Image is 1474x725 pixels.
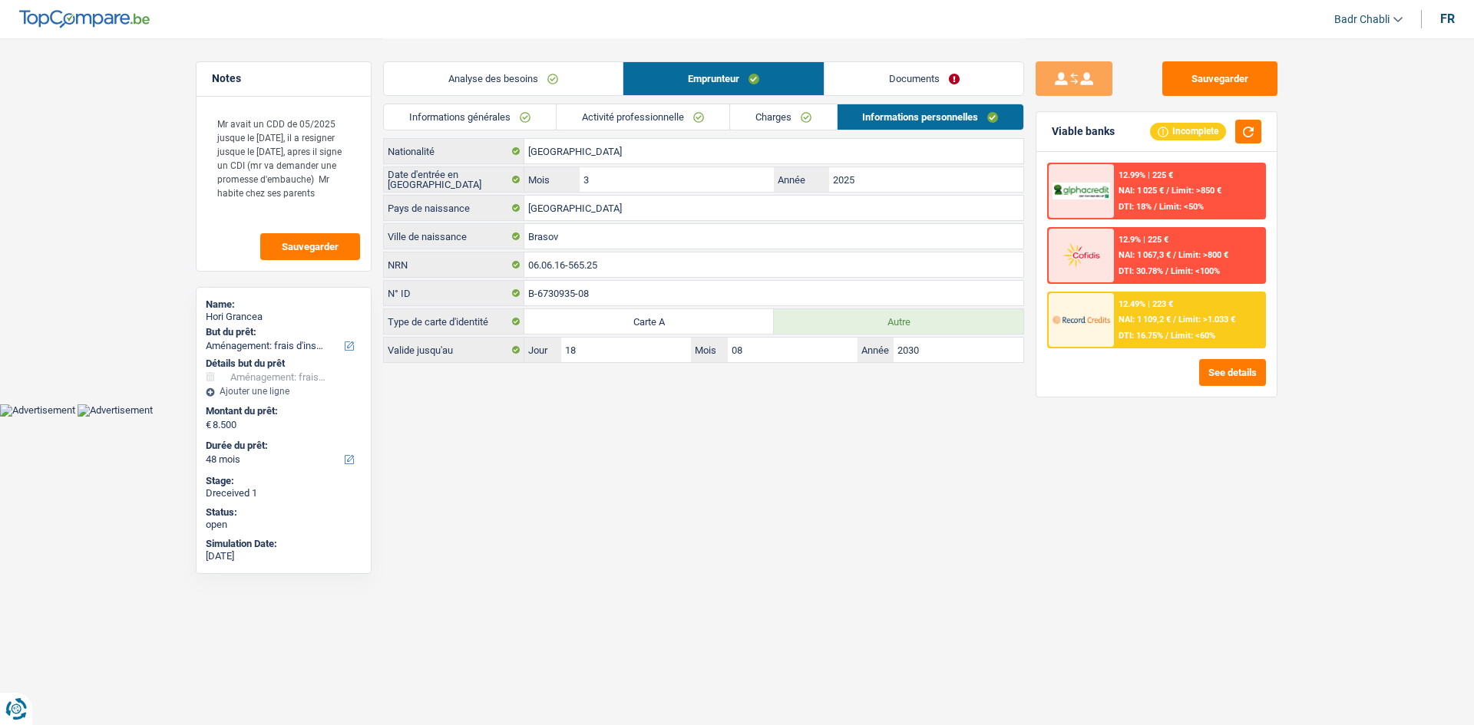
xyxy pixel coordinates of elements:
[384,196,524,220] label: Pays de naissance
[557,104,729,130] a: Activité professionnelle
[1178,250,1228,260] span: Limit: >800 €
[1173,250,1176,260] span: /
[1119,266,1163,276] span: DTI: 30.78%
[206,550,362,562] div: [DATE]
[1119,202,1152,212] span: DTI: 18%
[384,167,524,192] label: Date d'entrée en [GEOGRAPHIC_DATA]
[524,196,1023,220] input: Belgique
[384,252,524,277] label: NRN
[206,386,362,397] div: Ajouter une ligne
[282,242,339,252] span: Sauvegarder
[212,72,355,85] h5: Notes
[206,519,362,531] div: open
[384,224,524,249] label: Ville de naissance
[1334,13,1390,26] span: Badr Chabli
[1119,170,1173,180] div: 12.99% | 225 €
[384,62,623,95] a: Analyse des besoins
[1150,123,1226,140] div: Incomplete
[19,10,150,28] img: TopCompare Logo
[206,506,362,519] div: Status:
[384,281,524,305] label: N° ID
[524,309,774,334] label: Carte A
[384,139,524,163] label: Nationalité
[524,252,1023,277] input: 12.12.12-123.12
[580,167,774,192] input: MM
[206,298,362,311] div: Name:
[1171,331,1215,341] span: Limit: <60%
[1171,266,1220,276] span: Limit: <100%
[206,358,362,370] div: Détails but du prêt
[1199,359,1266,386] button: See details
[384,338,524,362] label: Valide jusqu'au
[1173,315,1176,325] span: /
[206,475,362,487] div: Stage:
[524,167,579,192] label: Mois
[1166,186,1169,196] span: /
[1162,61,1277,96] button: Sauvegarder
[774,309,1023,334] label: Autre
[524,338,561,362] label: Jour
[524,281,1023,305] input: B-1234567-89
[1322,7,1403,32] a: Badr Chabli
[838,104,1024,130] a: Informations personnelles
[1052,125,1115,138] div: Viable banks
[1119,315,1171,325] span: NAI: 1 109,2 €
[829,167,1023,192] input: AAAA
[1165,266,1168,276] span: /
[1119,250,1171,260] span: NAI: 1 067,3 €
[1053,183,1109,200] img: AlphaCredit
[206,326,359,338] label: But du prêt:
[206,440,359,452] label: Durée du prêt:
[206,419,211,431] span: €
[1440,12,1455,26] div: fr
[894,338,1023,362] input: AAAA
[1119,186,1164,196] span: NAI: 1 025 €
[825,62,1024,95] a: Documents
[623,62,824,95] a: Emprunteur
[1053,305,1109,334] img: Record Credits
[1172,186,1221,196] span: Limit: >850 €
[1165,331,1168,341] span: /
[1119,299,1173,309] div: 12.49% | 223 €
[1119,331,1163,341] span: DTI: 16.75%
[1159,202,1204,212] span: Limit: <50%
[260,233,360,260] button: Sauvegarder
[691,338,728,362] label: Mois
[384,309,524,334] label: Type de carte d'identité
[78,404,153,417] img: Advertisement
[1119,235,1168,245] div: 12.9% | 225 €
[524,139,1023,163] input: Belgique
[730,104,837,130] a: Charges
[206,487,362,499] div: Dreceived 1
[774,167,828,192] label: Année
[858,338,894,362] label: Année
[728,338,858,362] input: MM
[1178,315,1235,325] span: Limit: >1.033 €
[384,104,556,130] a: Informations générales
[206,538,362,550] div: Simulation Date:
[561,338,691,362] input: JJ
[206,311,362,323] div: Hori Grancea
[1154,202,1157,212] span: /
[1053,241,1109,269] img: Cofidis
[206,405,359,417] label: Montant du prêt:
